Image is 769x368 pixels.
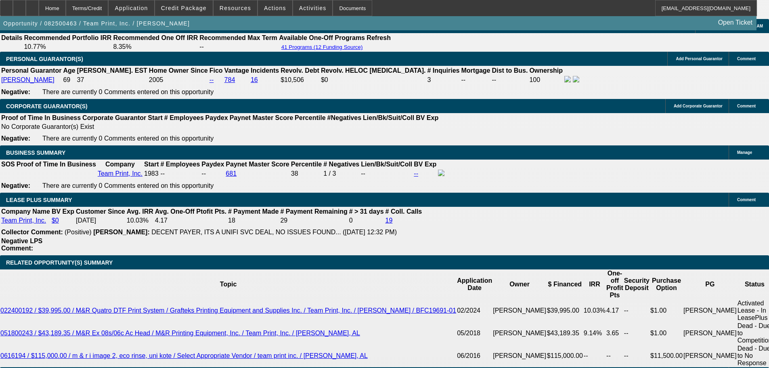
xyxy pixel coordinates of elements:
[1,217,46,224] a: Team Print, Inc.
[144,161,159,168] b: Start
[279,34,366,42] th: Available One-Off Programs
[416,114,438,121] b: BV Exp
[327,114,362,121] b: #Negatives
[737,57,756,61] span: Comment
[0,352,368,359] a: 0616194 / $115,000.00 / m & r i image 2, eco rinse, uni kote / Select Appropriate Vendor / team p...
[3,20,190,27] span: Opportunity / 082500463 / Team Print, Inc. / [PERSON_NAME]
[0,330,360,336] a: 051800243 / $43,189.35 / M&R Ex 08s/06c Ac Head / M&R Printing Equipment, Inc. / Team Print, Inc....
[583,299,606,322] td: 10.03%
[650,299,683,322] td: $1.00
[1,229,63,236] b: Collector Comment:
[386,208,422,215] b: # Coll. Calls
[674,104,723,108] span: Add Corporate Guarantor
[624,345,650,367] td: --
[224,67,249,74] b: Vantage
[65,229,92,236] span: (Positive)
[461,67,490,74] b: Mortgage
[427,67,459,74] b: # Inquiries
[82,114,146,121] b: Corporate Guarantor
[457,269,492,299] th: Application Date
[366,34,391,42] th: Refresh
[63,67,75,74] b: Age
[683,322,737,345] td: [PERSON_NAME]
[6,103,88,109] span: CORPORATE GUARANTOR(S)
[75,217,126,225] td: [DATE]
[547,322,583,345] td: $43,189.35
[293,0,333,16] button: Activities
[6,259,113,266] span: RELATED OPPORTUNITY(S) SUMMARY
[281,67,319,74] b: Revolv. Debt
[226,161,289,168] b: Paynet Master Score
[149,67,208,74] b: Home Owner Since
[127,208,153,215] b: Avg. IRR
[606,269,624,299] th: One-off Profit Pts
[676,57,723,61] span: Add Personal Guarantor
[606,299,624,322] td: 4.17
[737,198,756,202] span: Comment
[529,76,563,84] td: 100
[624,322,650,345] td: --
[291,161,322,168] b: Percentile
[624,269,650,299] th: Security Deposit
[161,5,207,11] span: Credit Package
[547,299,583,322] td: $39,995.00
[529,67,563,74] b: Ownership
[210,76,214,83] a: --
[492,299,547,322] td: [PERSON_NAME]
[321,76,426,84] td: $0
[6,56,83,62] span: PERSONAL GUARANTOR(S)
[1,34,23,42] th: Details
[683,345,737,367] td: [PERSON_NAME]
[201,169,224,178] td: --
[224,76,235,83] a: 784
[155,208,226,215] b: Avg. One-Off Ptofit Pts.
[492,67,528,74] b: Dist to Bus.
[349,217,384,225] td: 0
[737,150,752,155] span: Manage
[42,88,214,95] span: There are currently 0 Comments entered on this opportunity
[1,238,42,252] b: Negative LPS Comment:
[492,76,528,84] td: --
[226,170,237,177] a: 681
[149,76,163,83] span: 2005
[361,161,412,168] b: Lien/Bk/Suit/Coll
[349,208,384,215] b: # > 31 days
[228,217,279,225] td: 18
[228,208,279,215] b: # Payment Made
[258,0,292,16] button: Actions
[573,76,579,82] img: linkedin-icon.png
[1,160,15,168] th: SOS
[220,5,251,11] span: Resources
[93,229,150,236] b: [PERSON_NAME]:
[280,208,347,215] b: # Payment Remaining
[363,114,414,121] b: Lien/Bk/Suit/Coll
[148,114,162,121] b: Start
[77,67,147,74] b: [PERSON_NAME]. EST
[77,76,148,84] td: 37
[683,269,737,299] th: PG
[126,217,154,225] td: 10.03%
[115,5,148,11] span: Application
[16,160,96,168] th: Proof of Time In Business
[63,76,75,84] td: 69
[98,170,142,177] a: Team Print, Inc.
[199,43,278,51] td: --
[414,170,418,177] a: --
[264,5,286,11] span: Actions
[1,208,50,215] b: Company Name
[564,76,571,82] img: facebook-icon.png
[624,299,650,322] td: --
[280,217,348,225] td: 29
[113,43,198,51] td: 8.35%
[492,322,547,345] td: [PERSON_NAME]
[42,135,214,142] span: There are currently 0 Comments entered on this opportunity
[583,345,606,367] td: --
[457,322,492,345] td: 05/2018
[650,269,683,299] th: Purchase Option
[606,345,624,367] td: --
[360,169,413,178] td: --
[199,34,278,42] th: Recommended Max Term
[105,161,135,168] b: Company
[323,170,359,177] div: 1 / 3
[23,43,112,51] td: 10.77%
